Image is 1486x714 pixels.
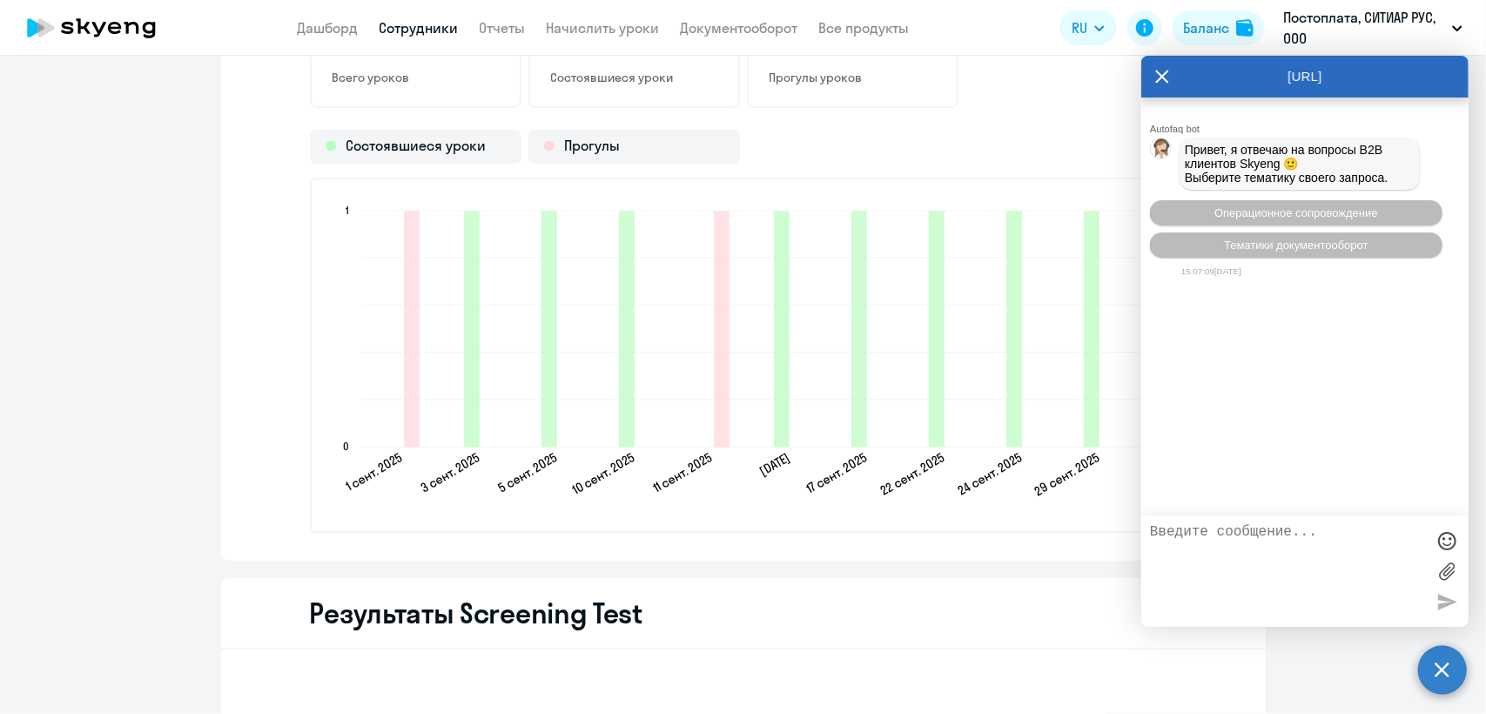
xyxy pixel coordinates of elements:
[1150,124,1469,134] div: Autofaq bot
[770,70,936,85] p: Прогулы уроков
[877,449,947,499] text: 22 сент. 2025
[1059,10,1117,45] button: RU
[495,449,560,495] text: 5 сент. 2025
[714,211,730,447] path: 2025-09-10T21:00:00.000Z Прогулы 1
[343,449,405,495] text: 1 сент. 2025
[681,19,798,37] a: Документооборот
[1224,239,1368,252] span: Тематики документооборот
[1072,17,1087,38] span: RU
[1150,200,1442,226] button: Операционное сопровождение
[310,596,643,630] h2: Результаты Screening Test
[774,211,790,447] path: 2025-09-14T21:00:00.000Z Состоявшиеся уроки 1
[1236,19,1254,37] img: balance
[1283,7,1445,49] p: Постоплата, СИТИАР РУС, ООО
[1185,143,1389,185] span: Привет, я отвечаю на вопросы B2B клиентов Skyeng 🙂 Выберите тематику своего запроса.
[1173,10,1264,45] button: Балансbalance
[547,19,660,37] a: Начислить уроки
[1214,206,1378,219] span: Операционное сопровождение
[819,19,910,37] a: Все продукты
[343,440,349,453] text: 0
[298,19,359,37] a: Дашборд
[464,211,480,447] path: 2025-09-02T21:00:00.000Z Состоявшиеся уроки 1
[756,449,792,479] text: [DATE]
[404,211,420,447] path: 2025-08-31T21:00:00.000Z Прогулы 1
[310,129,521,164] div: Состоявшиеся уроки
[803,449,870,497] text: 17 сент. 2025
[551,70,717,85] p: Состоявшиеся уроки
[1084,211,1099,447] path: 2025-09-28T21:00:00.000Z Состоявшиеся уроки 1
[1434,558,1460,584] label: Лимит 10 файлов
[770,21,936,63] h3: 2
[480,19,526,37] a: Отчеты
[1183,17,1229,38] div: Баланс
[380,19,459,37] a: Сотрудники
[418,449,482,495] text: 3 сент. 2025
[1274,7,1471,49] button: Постоплата, СИТИАР РУС, ООО
[619,211,635,447] path: 2025-09-09T21:00:00.000Z Состоявшиеся уроки 1
[528,129,740,164] div: Прогулы
[1032,449,1102,499] text: 29 сент. 2025
[1006,211,1022,447] path: 2025-09-23T21:00:00.000Z Состоявшиеся уроки 1
[333,21,499,63] h3: 10
[955,449,1025,499] text: 24 сент. 2025
[649,449,715,496] text: 11 сент. 2025
[1150,232,1442,258] button: Тематики документооборот
[346,204,349,217] text: 1
[1151,138,1173,164] img: bot avatar
[929,211,945,447] path: 2025-09-21T21:00:00.000Z Состоявшиеся уроки 1
[569,449,637,498] text: 10 сент. 2025
[851,211,867,447] path: 2025-09-16T21:00:00.000Z Состоявшиеся уроки 1
[1181,266,1241,276] time: 15:07:09[DATE]
[541,211,557,447] path: 2025-09-04T21:00:00.000Z Состоявшиеся уроки 1
[551,21,717,63] h3: 8
[333,70,499,85] p: Всего уроков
